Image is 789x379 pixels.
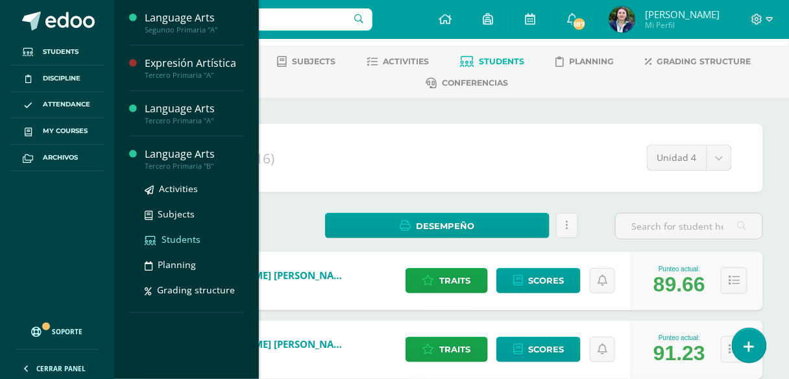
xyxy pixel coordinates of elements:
[157,284,235,296] span: Grading structure
[440,337,471,361] span: Traits
[406,337,488,362] a: Traits
[145,282,243,297] a: Grading structure
[158,208,195,220] span: Subjects
[383,56,430,66] span: Activities
[426,73,509,93] a: Conferencias
[528,337,564,361] span: Scores
[145,10,243,34] a: Language ArtsSegundo Primaria "A"
[653,273,705,297] div: 89.66
[145,56,243,71] div: Expresión Artística
[43,126,88,136] span: My courses
[657,56,751,66] span: Grading structure
[367,51,430,72] a: Activities
[145,257,243,272] a: Planning
[145,162,243,171] div: Tercero Primaria "B"
[616,214,762,239] input: Search for student here…
[572,17,587,31] span: 187
[657,145,697,170] span: Unidad 4
[43,73,80,84] span: Discipline
[194,282,350,293] span: 612021
[443,78,509,88] span: Conferencias
[194,350,350,361] span: 1252023
[145,56,243,80] a: Expresión ArtísticaTercero Primaria "A"
[145,147,243,162] div: Language Arts
[145,116,243,125] div: Tercero Primaria "A"
[10,118,104,145] a: My courses
[16,314,99,346] a: Soporte
[145,101,243,116] div: Language Arts
[10,66,104,92] a: Discipline
[556,51,614,72] a: Planning
[609,6,635,32] img: 8792ea101102b15321d756c508217fbe.png
[278,51,336,72] a: Subjects
[406,268,488,293] a: Traits
[251,149,274,167] span: (16)
[479,56,525,66] span: Students
[162,233,200,245] span: Students
[145,10,243,25] div: Language Arts
[53,327,83,336] span: Soporte
[496,337,581,362] a: Scores
[646,51,751,72] a: Grading structure
[325,213,550,238] a: Desempeño
[293,56,336,66] span: Subjects
[645,8,720,21] span: [PERSON_NAME]
[158,258,196,271] span: Planning
[159,182,198,195] span: Activities
[528,269,564,293] span: Scores
[10,39,104,66] a: Students
[194,269,350,282] a: [PERSON_NAME] [PERSON_NAME]
[145,25,243,34] div: Segundo Primaria "A"
[653,265,705,273] div: Punteo actual:
[145,181,243,196] a: Activities
[496,268,581,293] a: Scores
[145,101,243,125] a: Language ArtsTercero Primaria "A"
[648,145,731,170] a: Unidad 4
[645,19,720,31] span: Mi Perfil
[36,364,86,373] span: Cerrar panel
[43,153,78,163] span: Archivos
[145,206,243,221] a: Subjects
[10,145,104,171] a: Archivos
[43,99,90,110] span: Attendance
[145,71,243,80] div: Tercero Primaria "A"
[145,232,243,247] a: Students
[145,147,243,171] a: Language ArtsTercero Primaria "B"
[653,334,705,341] div: Punteo actual:
[10,92,104,119] a: Attendance
[440,269,471,293] span: Traits
[653,341,705,365] div: 91.23
[43,47,79,57] span: Students
[194,337,350,350] a: [PERSON_NAME] [PERSON_NAME]
[416,214,474,238] span: Desempeño
[461,51,525,72] a: Students
[570,56,614,66] span: Planning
